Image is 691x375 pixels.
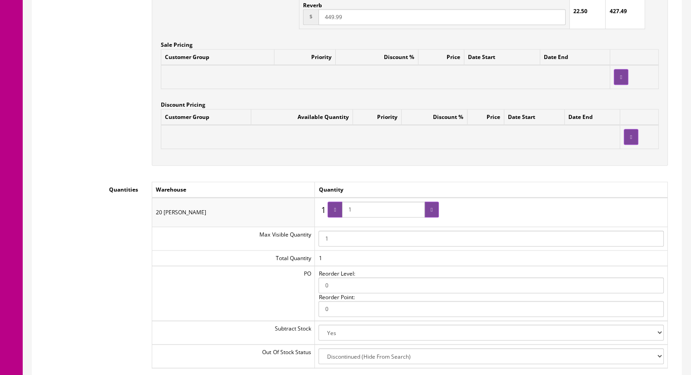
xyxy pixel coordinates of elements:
td: Total Quantity [152,250,315,266]
td: Warehouse [152,182,315,198]
td: Discount % [402,109,467,125]
td: Customer Group [161,109,251,125]
td: Date Start [504,109,564,125]
span: Out Of Stock Status [262,348,311,356]
td: Date Start [464,49,540,65]
td: Quantity [315,182,668,198]
strong: DW DWCPMDD Machined Direct Drive Single Bass Drum Pedal [25,14,490,73]
td: Price [467,109,504,125]
label: Quantities [39,182,145,194]
td: Priority [274,49,335,65]
font: PYou are looking at a [30,87,107,96]
span: Max Visible Quantity [259,231,311,238]
td: 20 [PERSON_NAME] [152,197,315,227]
td: Price [418,49,464,65]
td: Discount % [335,49,418,65]
td: Subtract Stock [152,321,315,345]
td: Date End [540,49,610,65]
input: This should be a number with up to 2 decimal places. [318,9,566,25]
td: Date End [564,109,620,125]
font: kick pedal in excellent working condition. [338,87,486,96]
strong: 22.50 [573,7,587,15]
td: Available Quantity [251,109,353,125]
td: PO [152,266,315,321]
strong: 427.49 [609,7,626,15]
span: This item is already packaged and ready for shipment so this will ship quick. [120,126,395,135]
td: Customer Group [161,49,274,65]
label: Discount Pricing [161,97,205,109]
td: 1 [315,250,668,266]
td: Priority [353,109,402,125]
td: Reorder Level: Reorder Point: [315,266,668,321]
span: DW DWCPMDD Machined Direct Drive Single Bass Drum Peda [30,87,486,96]
span: $ [303,9,318,25]
label: Sale Pricing [161,37,193,49]
span: 1 [318,202,328,218]
font: Please note: This pedal comes with a Roalnd beater not a DW. [124,106,391,116]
